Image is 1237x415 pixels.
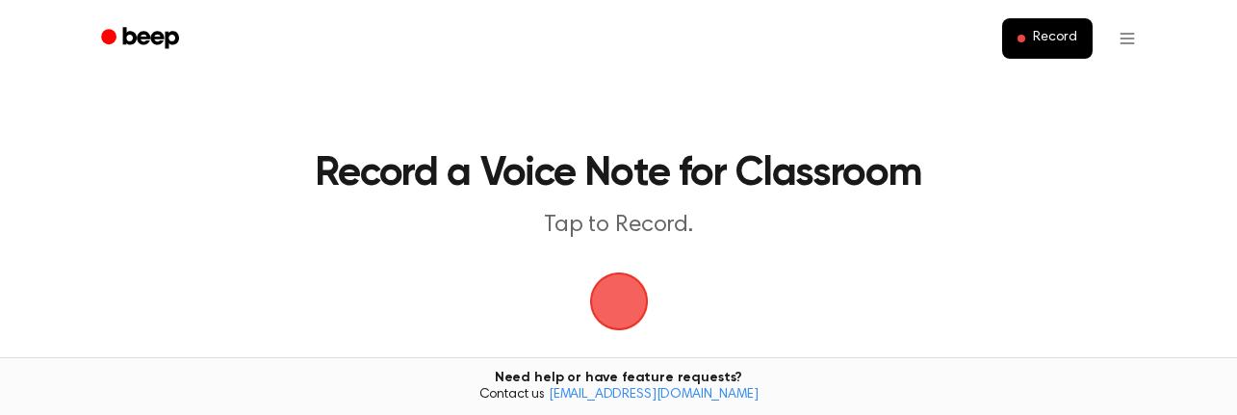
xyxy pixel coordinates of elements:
p: Tap to Record. [249,210,989,242]
button: Record [1002,18,1092,59]
span: Contact us [12,387,1225,404]
button: Open menu [1104,15,1150,62]
img: Beep Logo [590,272,648,330]
span: Record [1033,30,1076,47]
h1: Record a Voice Note for Classroom [208,154,1029,195]
a: Beep [88,20,196,58]
a: [EMAIL_ADDRESS][DOMAIN_NAME] [549,388,759,402]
